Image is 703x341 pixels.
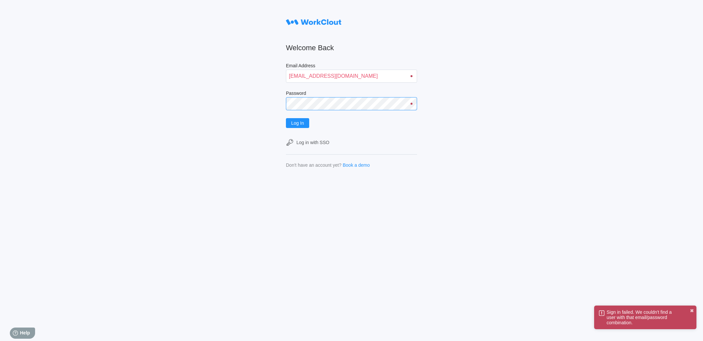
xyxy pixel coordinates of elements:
input: Enter your email [286,70,417,83]
button: Log In [286,118,309,128]
label: Email Address [286,63,417,70]
div: Don't have an account yet? [286,162,341,168]
label: Password [286,91,417,97]
a: Log in with SSO [286,139,417,146]
span: Log In [291,121,304,125]
h2: Welcome Back [286,43,417,53]
div: Sign in failed. We couldn't find a user with that email/password combination. [607,309,676,325]
div: Log in with SSO [296,140,329,145]
button: close [690,308,694,313]
a: Book a demo [343,162,370,168]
